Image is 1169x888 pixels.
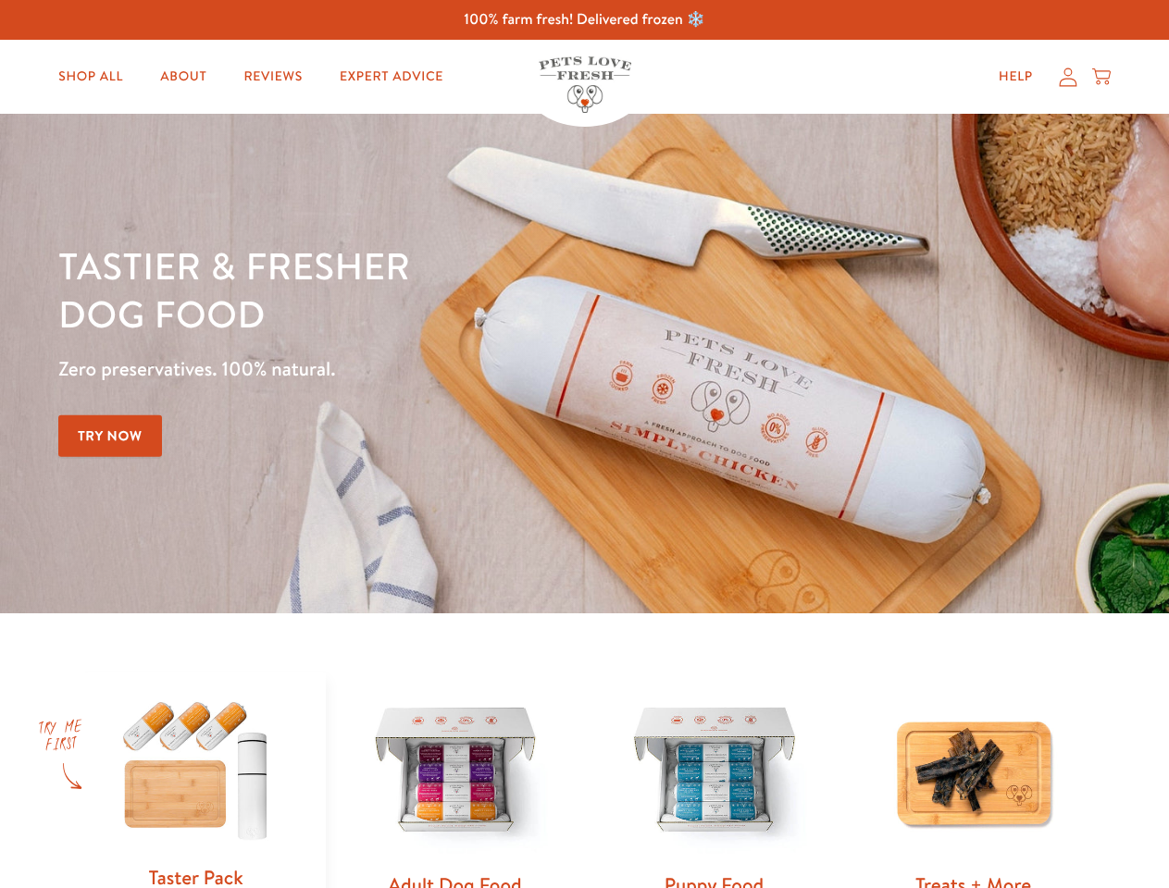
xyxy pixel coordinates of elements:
h1: Tastier & fresher dog food [58,241,760,338]
img: Pets Love Fresh [539,56,631,113]
a: Reviews [229,58,317,95]
p: Zero preservatives. 100% natural. [58,352,760,386]
a: About [145,58,221,95]
a: Shop All [44,58,138,95]
a: Help [984,58,1048,95]
a: Try Now [58,415,162,457]
a: Expert Advice [325,58,458,95]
